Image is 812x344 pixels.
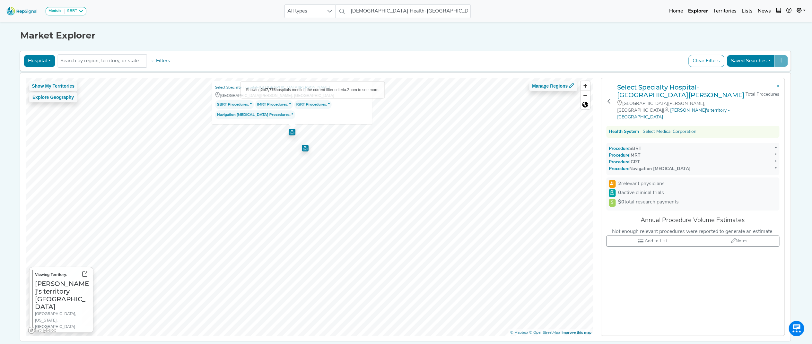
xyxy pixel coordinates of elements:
button: Saved Searches [727,55,775,67]
span: Notes [736,239,747,244]
span: Navigation [MEDICAL_DATA] Procedures [217,112,290,118]
span: Showing of hospitals meeting the current filter criteria. [246,88,347,92]
button: Intel Book [773,5,784,18]
div: [GEOGRAPHIC_DATA][PERSON_NAME], [GEOGRAPHIC_DATA] [617,100,746,121]
button: Notes [699,236,780,247]
button: Zoom out [581,90,590,100]
strong: Module [48,9,62,13]
h1: Market Explorer [20,30,792,41]
button: ModuleSBRT [46,7,86,15]
strong: $0 [618,200,625,205]
a: Select Specialty Hospital-[GEOGRAPHIC_DATA][PERSON_NAME] [215,84,330,91]
a: Explorer [685,5,711,18]
div: SBRT [65,9,77,14]
div: Annual Procedure Volume Estimates [607,216,780,225]
span: Procedure [616,167,630,171]
span: active clinical trials [618,189,664,197]
div: SBRT [609,145,642,152]
span: All types [285,5,323,18]
a: Lists [739,5,755,18]
div: Total Procedures [746,91,780,98]
div: Not enough relevant procedures were reported to generate an estimate. [607,228,780,236]
span: total research payments [618,200,679,205]
a: Select Medical Corporation [643,128,697,135]
div: Map marker [302,145,309,151]
span: Reset zoom [581,100,590,109]
label: Viewing Territory: [35,271,67,278]
span: IGRT Procedures [296,101,326,108]
button: Hospital [24,55,55,67]
canvas: Map [26,78,600,343]
span: relevant physicians [618,180,665,188]
div: [GEOGRAPHIC_DATA][PERSON_NAME], [GEOGRAPHIC_DATA] [215,92,369,99]
button: Zoom in [581,81,590,90]
button: Show My Territories [29,81,77,91]
a: Mapbox logo [28,327,56,334]
div: Map marker [289,129,295,135]
strong: 2 [618,181,622,186]
button: Add to List [607,236,700,247]
a: Select Specialty Hospital-[GEOGRAPHIC_DATA][PERSON_NAME] [617,83,746,99]
button: Filters [148,56,172,66]
button: Clear Filters [689,55,724,67]
button: Explore Geography [29,92,77,102]
span: SBRT Procedures [217,101,248,108]
div: IGRT [609,159,640,166]
strong: 0 [618,190,622,195]
input: Search a physician or facility [348,4,471,18]
button: Reset bearing to north [581,100,590,109]
span: Procedure [616,153,630,158]
a: Home [667,5,685,18]
span: Procedure [616,146,630,151]
button: Manage Regions [529,81,577,91]
div: IMRT [609,152,641,159]
div: Navigation [MEDICAL_DATA] [609,166,691,172]
a: [PERSON_NAME]'s territory - [GEOGRAPHIC_DATA] [617,108,730,120]
span: | [663,108,670,113]
span: Zoom to see more. [347,88,380,92]
input: Search by region, territory, or state [60,57,144,65]
button: Go to territory page [79,270,90,280]
a: Map feedback [562,331,592,335]
a: OpenStreetMap [529,331,560,335]
a: News [755,5,773,18]
span: Procedure [616,160,630,165]
span: Add to List [645,238,667,245]
div: toolbar [607,236,780,247]
a: Mapbox [510,331,528,335]
span: IMRT Procedures [257,101,287,108]
b: 7,775 [266,88,276,92]
a: Territories [711,5,739,18]
div: Health System [609,128,639,135]
div: [GEOGRAPHIC_DATA], [US_STATE], [GEOGRAPHIC_DATA] [35,311,90,330]
h3: [PERSON_NAME]'s territory - [GEOGRAPHIC_DATA] [35,280,90,311]
b: 2 [261,88,263,92]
